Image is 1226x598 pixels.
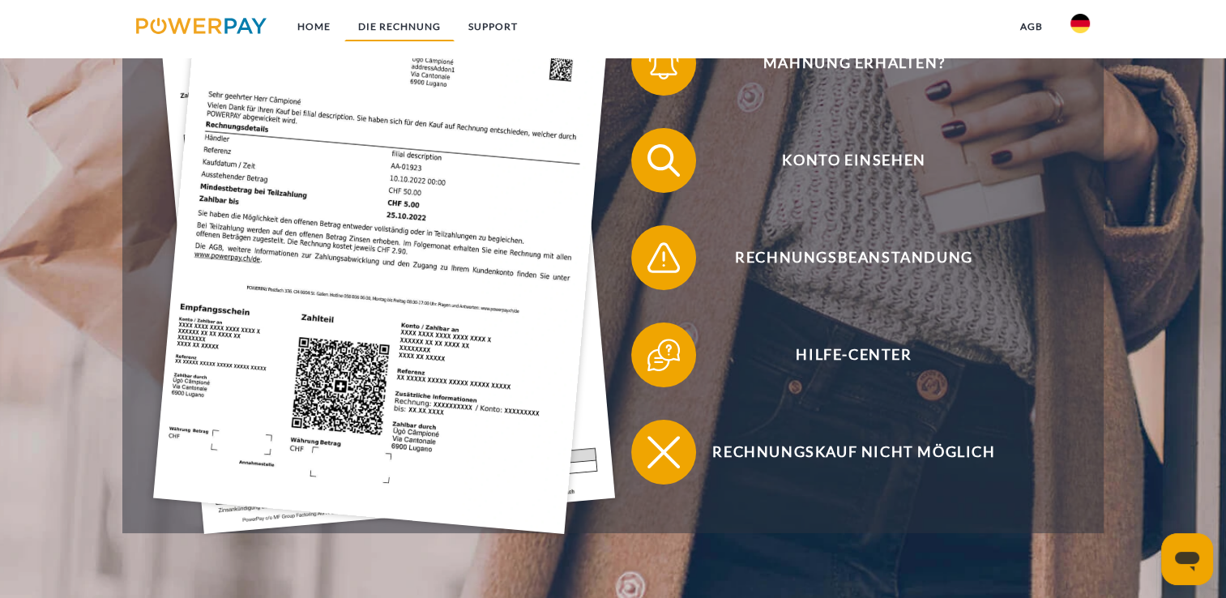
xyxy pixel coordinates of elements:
span: Hilfe-Center [656,322,1053,387]
img: qb_close.svg [643,432,684,472]
button: Rechnungsbeanstandung [631,225,1053,290]
img: logo-powerpay.svg [136,18,267,34]
span: Mahnung erhalten? [656,31,1053,96]
img: qb_warning.svg [643,237,684,278]
img: de [1070,14,1090,33]
button: Mahnung erhalten? [631,31,1053,96]
button: Hilfe-Center [631,322,1053,387]
span: Rechnungsbeanstandung [656,225,1053,290]
img: qb_help.svg [643,335,684,375]
button: Rechnungskauf nicht möglich [631,420,1053,485]
a: agb [1006,12,1057,41]
span: Rechnungskauf nicht möglich [656,420,1053,485]
a: SUPPORT [455,12,532,41]
span: Konto einsehen [656,128,1053,193]
img: qb_search.svg [643,140,684,181]
button: Konto einsehen [631,128,1053,193]
iframe: Schaltfläche zum Öffnen des Messaging-Fensters [1161,533,1213,585]
a: DIE RECHNUNG [344,12,455,41]
img: qb_bell.svg [643,43,684,83]
a: Home [284,12,344,41]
